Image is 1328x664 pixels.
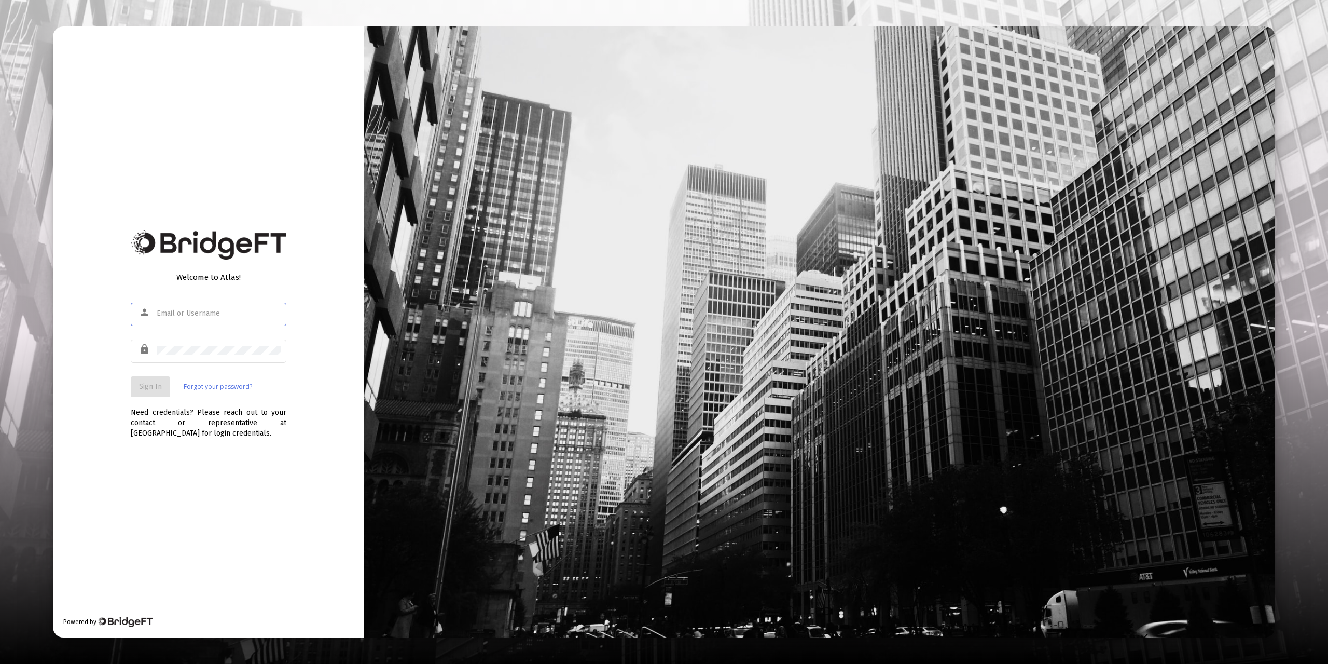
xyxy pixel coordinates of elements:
button: Sign In [131,376,170,397]
img: Bridge Financial Technology Logo [131,230,286,260]
img: Bridge Financial Technology Logo [98,617,152,627]
div: Powered by [63,617,152,627]
mat-icon: person [139,306,151,319]
mat-icon: lock [139,343,151,356]
span: Sign In [139,382,162,391]
a: Forgot your password? [184,382,252,392]
div: Welcome to Atlas! [131,272,286,282]
div: Need credentials? Please reach out to your contact or representative at [GEOGRAPHIC_DATA] for log... [131,397,286,439]
input: Email or Username [157,309,281,318]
